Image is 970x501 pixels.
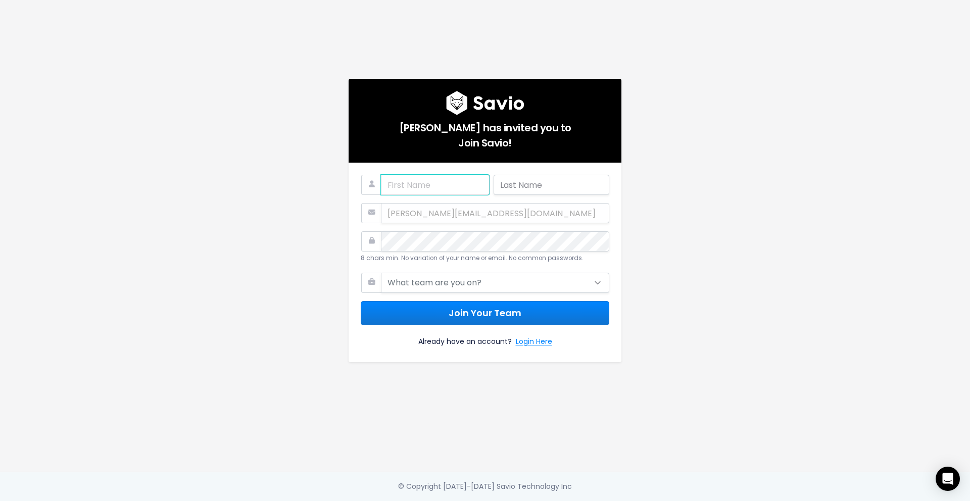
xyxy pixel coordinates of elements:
[381,175,490,195] input: First Name
[361,254,584,262] small: 8 chars min. No variation of your name or email. No common passwords.
[446,91,524,115] img: logo600x187.a314fd40982d.png
[398,480,572,493] div: © Copyright [DATE]-[DATE] Savio Technology Inc
[361,325,609,350] div: Already have an account?
[516,335,552,350] a: Login Here
[361,301,609,326] button: Join Your Team
[936,467,960,491] div: Open Intercom Messenger
[494,175,609,195] input: Last Name
[361,115,609,151] h5: [PERSON_NAME] has invited you to Join Savio!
